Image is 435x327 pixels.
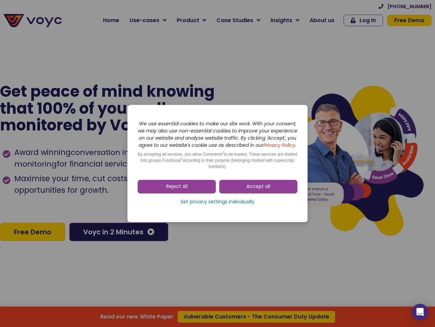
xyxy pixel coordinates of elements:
a: Accept all [219,180,297,193]
span: Reject All [166,183,188,190]
sup: 2 [223,151,224,154]
span: By accepting all services, you allow Comments to be loaded. These services are divided into group... [138,152,297,169]
span: Set privacy settings individually [180,199,255,205]
div: Open Intercom Messenger [412,304,428,320]
span: Accept all [246,183,270,190]
a: Reject All [138,180,216,193]
a: Privacy Policy [263,142,295,149]
i: We use essential cookies to make our site work. With your consent, we may also use non-essential ... [138,120,297,149]
sup: 2 [181,157,182,160]
a: Set privacy settings individually [138,197,297,207]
